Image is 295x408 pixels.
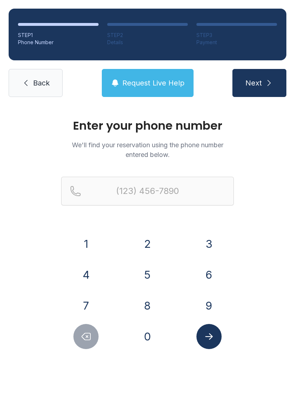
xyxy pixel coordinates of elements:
[135,324,160,349] button: 0
[18,39,99,46] div: Phone Number
[18,32,99,39] div: STEP 1
[196,262,222,287] button: 6
[73,231,99,256] button: 1
[61,120,234,131] h1: Enter your phone number
[196,324,222,349] button: Submit lookup form
[245,78,262,88] span: Next
[196,293,222,318] button: 9
[196,39,277,46] div: Payment
[135,262,160,287] button: 5
[61,177,234,205] input: Reservation phone number
[73,324,99,349] button: Delete number
[196,231,222,256] button: 3
[73,262,99,287] button: 4
[122,78,185,88] span: Request Live Help
[135,293,160,318] button: 8
[196,32,277,39] div: STEP 3
[135,231,160,256] button: 2
[33,78,50,88] span: Back
[107,32,188,39] div: STEP 2
[73,293,99,318] button: 7
[107,39,188,46] div: Details
[61,140,234,159] p: We'll find your reservation using the phone number entered below.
